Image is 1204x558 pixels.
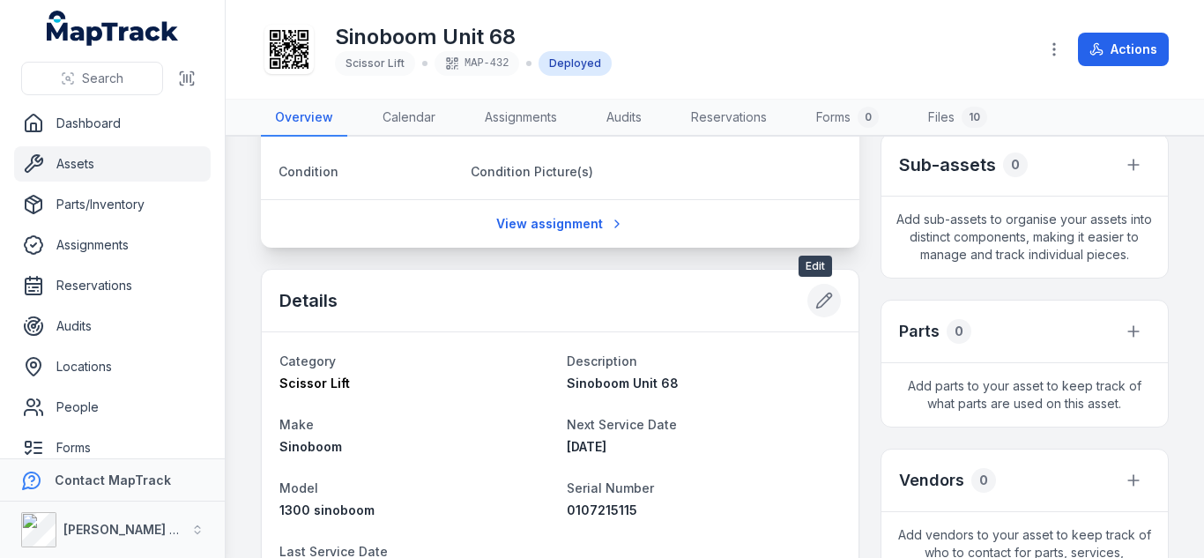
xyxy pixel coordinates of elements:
[14,390,211,425] a: People
[899,319,940,344] h3: Parts
[335,23,612,51] h1: Sinoboom Unit 68
[14,227,211,263] a: Assignments
[82,70,123,87] span: Search
[14,187,211,222] a: Parts/Inventory
[14,146,211,182] a: Assets
[346,56,405,70] span: Scissor Lift
[799,256,832,277] span: Edit
[47,11,179,46] a: MapTrack
[279,502,375,517] span: 1300 sinoboom
[14,268,211,303] a: Reservations
[677,100,781,137] a: Reservations
[567,439,606,454] time: 06/11/2025, 12:00:00 am
[435,51,519,76] div: MAP-432
[567,502,637,517] span: 0107215115
[567,439,606,454] span: [DATE]
[279,417,314,432] span: Make
[567,417,677,432] span: Next Service Date
[567,376,679,391] span: Sinoboom Unit 68
[971,468,996,493] div: 0
[485,207,635,241] a: View assignment
[947,319,971,344] div: 0
[592,100,656,137] a: Audits
[962,107,987,128] div: 10
[55,472,171,487] strong: Contact MapTrack
[539,51,612,76] div: Deployed
[899,153,996,177] h2: Sub-assets
[858,107,879,128] div: 0
[14,309,211,344] a: Audits
[881,363,1168,427] span: Add parts to your asset to keep track of what parts are used on this asset.
[471,164,593,179] span: Condition Picture(s)
[14,349,211,384] a: Locations
[21,62,163,95] button: Search
[881,197,1168,278] span: Add sub-assets to organise your assets into distinct components, making it easier to manage and t...
[1078,33,1169,66] button: Actions
[279,480,318,495] span: Model
[279,353,336,368] span: Category
[368,100,450,137] a: Calendar
[567,353,637,368] span: Description
[261,100,347,137] a: Overview
[63,522,186,537] strong: [PERSON_NAME] Air
[279,439,342,454] span: Sinoboom
[471,100,571,137] a: Assignments
[279,164,338,179] span: Condition
[14,430,211,465] a: Forms
[802,100,893,137] a: Forms0
[279,376,350,391] span: Scissor Lift
[1003,153,1028,177] div: 0
[914,100,1001,137] a: Files10
[567,480,654,495] span: Serial Number
[279,288,338,313] h2: Details
[899,468,964,493] h3: Vendors
[14,106,211,141] a: Dashboard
